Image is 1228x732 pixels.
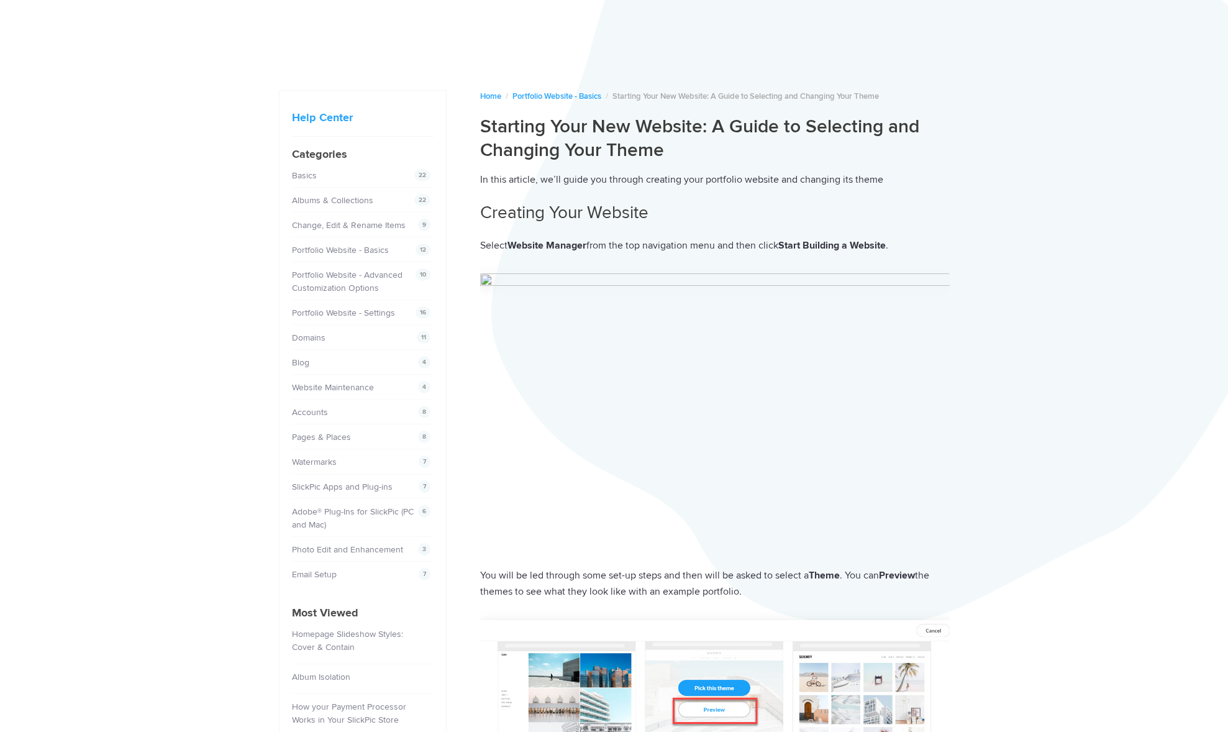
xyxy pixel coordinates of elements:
[778,239,886,252] strong: Start Building a Website
[480,201,950,225] h2: Creating Your Website
[507,239,586,252] strong: Website Manager
[419,480,430,493] span: 7
[292,146,434,163] h4: Categories
[416,244,430,256] span: 12
[480,172,950,188] p: In this article, we’ll guide you through creating your portfolio website and changing its theme
[418,543,430,556] span: 3
[292,544,403,555] a: Photo Edit and Enhancement
[414,169,430,181] span: 22
[612,91,879,101] span: Starting Your New Website: A Guide to Selecting and Changing Your Theme
[480,237,950,254] p: Select from the top navigation menu and then click .
[292,482,393,492] a: SlickPic Apps and Plug-ins
[292,432,351,442] a: Pages & Places
[414,194,430,206] span: 22
[416,268,430,281] span: 10
[292,605,434,621] h4: Most Viewed
[292,308,395,318] a: Portfolio Website - Settings
[418,505,430,518] span: 6
[292,702,406,725] a: How your Payment Processor Works in Your SlickPic Store
[512,91,601,101] a: Portfolio Website - Basics
[292,407,328,418] a: Accounts
[292,382,374,393] a: Website Maintenance
[292,270,403,293] a: Portfolio Website - Advanced Customization Options
[292,506,414,530] a: Adobe® Plug-Ins for SlickPic (PC and Mac)
[292,457,337,467] a: Watermarks
[292,357,309,368] a: Blog
[879,569,915,582] strong: Preview
[292,672,350,682] a: Album Isolation
[417,331,430,344] span: 11
[419,568,430,580] span: 7
[480,91,501,101] a: Home
[292,220,406,231] a: Change, Edit & Rename Items
[418,219,430,231] span: 9
[292,629,403,652] a: Homepage Slideshow Styles: Cover & Contain
[292,195,373,206] a: Albums & Collections
[418,356,430,368] span: 4
[418,406,430,418] span: 8
[480,115,950,162] h1: Starting Your New Website: A Guide to Selecting and Changing Your Theme
[809,569,840,582] strong: Theme
[292,332,325,343] a: Domains
[480,567,950,600] p: You will be led through some set-up steps and then will be asked to select a . You can the themes...
[416,306,430,319] span: 16
[292,245,389,255] a: Portfolio Website - Basics
[418,381,430,393] span: 4
[418,431,430,443] span: 8
[292,170,317,181] a: Basics
[606,91,608,101] span: /
[419,455,430,468] span: 7
[292,111,353,124] a: Help Center
[292,569,337,580] a: Email Setup
[506,91,508,101] span: /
